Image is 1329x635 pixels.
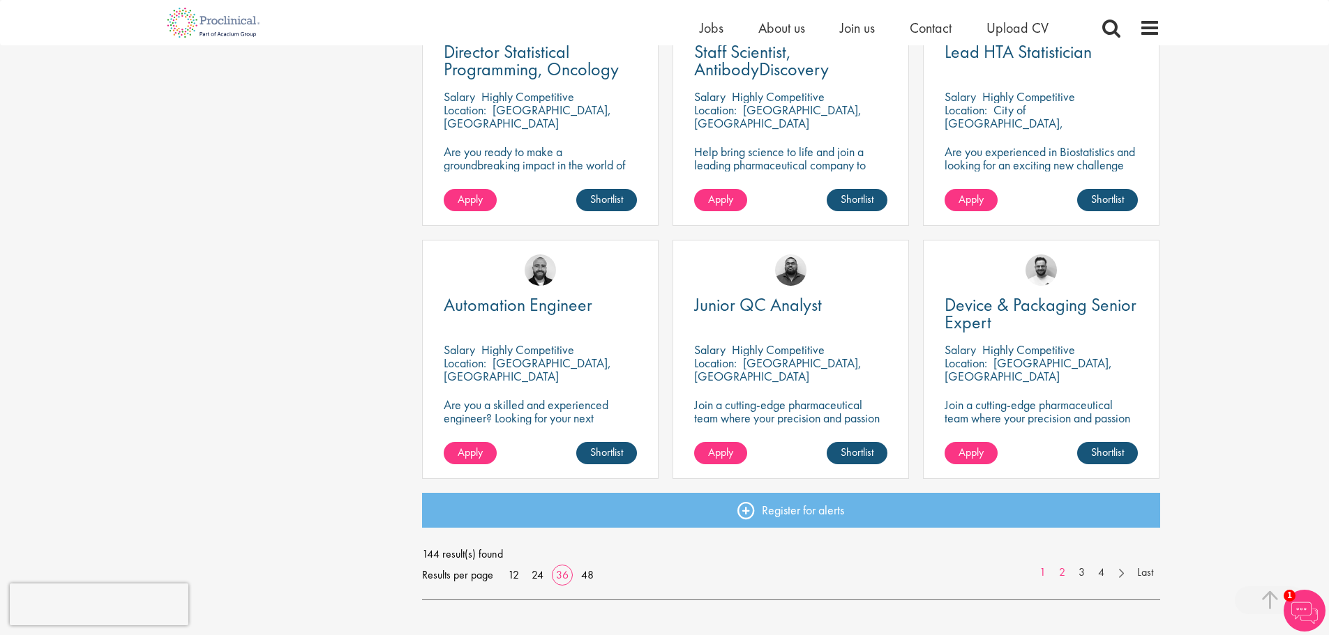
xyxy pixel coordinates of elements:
[732,89,825,105] p: Highly Competitive
[986,19,1049,37] a: Upload CV
[1284,590,1296,602] span: 1
[945,89,976,105] span: Salary
[945,296,1138,331] a: Device & Packaging Senior Expert
[694,40,829,81] span: Staff Scientist, AntibodyDiscovery
[458,445,483,459] span: Apply
[444,355,486,371] span: Location:
[732,342,825,358] p: Highly Competitive
[694,145,887,211] p: Help bring science to life and join a leading pharmaceutical company to play a key role in delive...
[694,442,747,464] a: Apply
[527,567,548,582] a: 24
[481,89,574,105] p: Highly Competitive
[444,189,497,211] a: Apply
[945,355,1112,384] p: [GEOGRAPHIC_DATA], [GEOGRAPHIC_DATA]
[1072,565,1092,581] a: 3
[945,189,998,211] a: Apply
[444,342,475,358] span: Salary
[1033,565,1053,581] a: 1
[694,189,747,211] a: Apply
[694,355,737,371] span: Location:
[551,567,573,582] a: 36
[444,89,475,105] span: Salary
[827,442,887,464] a: Shortlist
[422,544,1160,565] span: 144 result(s) found
[945,102,1063,144] p: City of [GEOGRAPHIC_DATA], [GEOGRAPHIC_DATA]
[694,102,862,131] p: [GEOGRAPHIC_DATA], [GEOGRAPHIC_DATA]
[694,342,726,358] span: Salary
[827,189,887,211] a: Shortlist
[945,442,998,464] a: Apply
[982,89,1075,105] p: Highly Competitive
[444,102,486,118] span: Location:
[945,145,1138,198] p: Are you experienced in Biostatistics and looking for an exciting new challenge where you can assi...
[444,40,619,81] span: Director Statistical Programming, Oncology
[481,342,574,358] p: Highly Competitive
[1091,565,1111,581] a: 4
[525,254,556,286] img: Jordan Kiely
[945,43,1138,61] a: Lead HTA Statistician
[1052,565,1072,581] a: 2
[982,342,1075,358] p: Highly Competitive
[444,442,497,464] a: Apply
[945,398,1138,451] p: Join a cutting-edge pharmaceutical team where your precision and passion for quality will help sh...
[694,398,887,451] p: Join a cutting-edge pharmaceutical team where your precision and passion for quality will help sh...
[1077,442,1138,464] a: Shortlist
[422,493,1160,528] a: Register for alerts
[576,189,637,211] a: Shortlist
[959,192,984,206] span: Apply
[1284,590,1326,632] img: Chatbot
[1130,565,1160,581] a: Last
[576,442,637,464] a: Shortlist
[444,398,637,451] p: Are you a skilled and experienced engineer? Looking for your next opportunity to assist with impa...
[959,445,984,459] span: Apply
[910,19,952,37] a: Contact
[422,565,493,586] span: Results per page
[1026,254,1057,286] img: Emile De Beer
[694,355,862,384] p: [GEOGRAPHIC_DATA], [GEOGRAPHIC_DATA]
[444,355,611,384] p: [GEOGRAPHIC_DATA], [GEOGRAPHIC_DATA]
[945,342,976,358] span: Salary
[694,43,887,78] a: Staff Scientist, AntibodyDiscovery
[444,102,611,131] p: [GEOGRAPHIC_DATA], [GEOGRAPHIC_DATA]
[708,445,733,459] span: Apply
[458,192,483,206] span: Apply
[503,567,524,582] a: 12
[444,145,637,211] p: Are you ready to make a groundbreaking impact in the world of biotechnology? Join a growing compa...
[694,296,887,314] a: Junior QC Analyst
[945,293,1136,334] span: Device & Packaging Senior Expert
[1077,189,1138,211] a: Shortlist
[10,583,188,625] iframe: reCAPTCHA
[576,567,599,582] a: 48
[840,19,875,37] a: Join us
[775,254,806,286] img: Ashley Bennett
[945,40,1092,63] span: Lead HTA Statistician
[694,293,822,316] span: Junior QC Analyst
[444,293,592,316] span: Automation Engineer
[945,102,987,118] span: Location:
[694,89,726,105] span: Salary
[694,102,737,118] span: Location:
[444,43,637,78] a: Director Statistical Programming, Oncology
[700,19,723,37] a: Jobs
[945,355,987,371] span: Location:
[444,296,637,314] a: Automation Engineer
[758,19,805,37] a: About us
[708,192,733,206] span: Apply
